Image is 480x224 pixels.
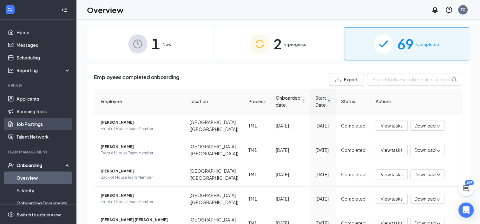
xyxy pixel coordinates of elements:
span: down [436,124,441,128]
div: Completed [341,171,365,178]
td: TM1 [243,187,271,211]
div: [DATE] [276,195,305,202]
svg: Settings [8,211,14,218]
button: Export [329,73,364,86]
a: E-Verify [16,184,71,197]
span: View tasks [381,146,403,153]
span: [PERSON_NAME] [PERSON_NAME] [101,217,179,223]
div: [DATE] [315,171,331,178]
span: Download [414,122,436,129]
span: Download [414,147,436,153]
div: Completed [341,195,365,202]
span: Completed [416,41,439,47]
svg: ChatActive [462,185,470,192]
button: View tasks [376,145,408,155]
div: [DATE] [276,171,305,178]
span: [PERSON_NAME] [101,119,179,126]
h1: Overview [87,4,123,15]
td: [GEOGRAPHIC_DATA] ([GEOGRAPHIC_DATA]) [184,138,243,162]
td: TM1 [243,114,271,138]
span: down [436,197,441,202]
th: Status [336,89,371,114]
span: [PERSON_NAME] [101,192,179,199]
span: View tasks [381,122,403,129]
td: [GEOGRAPHIC_DATA] ([GEOGRAPHIC_DATA]) [184,162,243,187]
span: down [436,173,441,177]
svg: Notifications [431,6,439,14]
button: View tasks [376,169,408,179]
button: ChatActive [458,181,474,196]
a: Messages [16,39,71,51]
button: View tasks [376,194,408,204]
a: Home [16,26,71,39]
a: Talent Network [16,130,71,143]
span: Employees completed onboarding [94,73,179,86]
span: [PERSON_NAME] [101,168,179,174]
span: View tasks [381,171,403,178]
span: View tasks [381,195,403,202]
div: [DATE] [276,146,305,153]
span: Start Date [315,94,326,108]
div: [DATE] [315,195,331,202]
a: Sourcing Tools [16,105,71,118]
td: TM1 [243,162,271,187]
div: Open Intercom Messenger [458,202,474,218]
span: 69 [397,33,414,55]
div: [DATE] [315,146,331,153]
div: [DATE] [315,122,331,129]
th: Actions [371,89,462,114]
span: Download [414,171,436,178]
span: Export [344,77,358,82]
span: Front of House Team Member [101,150,179,156]
span: Front of House Team Member [101,199,179,205]
span: down [436,148,441,153]
svg: Analysis [8,67,14,73]
th: Process [243,89,271,114]
svg: WorkstreamLogo [7,6,13,13]
svg: Collapse [61,7,68,13]
span: 1 [152,33,160,55]
span: [PERSON_NAME] [101,144,179,150]
a: Applicants [16,92,71,105]
th: Employee [94,89,184,114]
div: Team Management [8,149,69,155]
td: TM1 [243,138,271,162]
div: Switch to admin view [16,211,61,218]
div: Hiring [8,83,69,88]
a: Onboarding Documents [16,197,71,209]
span: New [162,41,171,47]
svg: UserCheck [8,162,14,168]
a: Overview [16,171,71,184]
div: Onboarding [16,162,65,168]
a: Scheduling [16,51,71,64]
a: Job Postings [16,118,71,130]
span: Back of House Team Member [101,174,179,181]
div: Reporting [16,67,71,73]
span: Download [414,196,436,202]
button: View tasks [376,121,408,131]
span: In progress [284,41,306,47]
span: Front of House Team Member [101,126,179,132]
td: [GEOGRAPHIC_DATA] ([GEOGRAPHIC_DATA]) [184,187,243,211]
th: Location [184,89,243,114]
div: [DATE] [276,122,305,129]
span: 2 [273,33,282,55]
span: Onboarded date [276,94,300,108]
div: 109 [465,180,474,185]
div: Completed [341,146,365,153]
input: Search by Name, Job Posting, or Process [367,73,462,86]
svg: QuestionInfo [445,6,453,14]
div: Completed [341,122,365,129]
td: [GEOGRAPHIC_DATA] ([GEOGRAPHIC_DATA]) [184,114,243,138]
div: TC [461,7,465,12]
th: Onboarded date [271,89,310,114]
